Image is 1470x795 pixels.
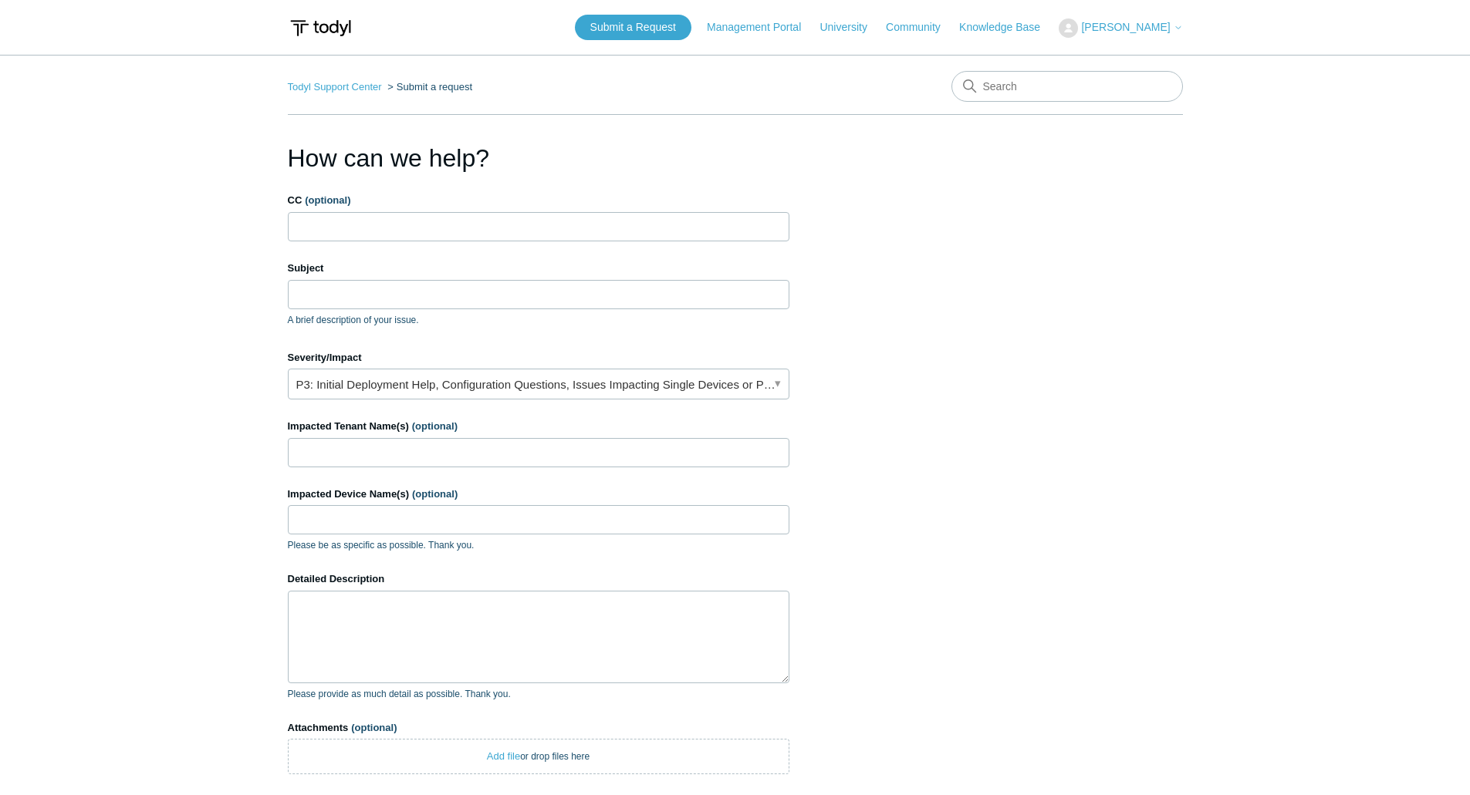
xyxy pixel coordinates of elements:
[288,487,789,502] label: Impacted Device Name(s)
[951,71,1183,102] input: Search
[288,193,789,208] label: CC
[288,720,789,736] label: Attachments
[707,19,816,35] a: Management Portal
[288,261,789,276] label: Subject
[288,538,789,552] p: Please be as specific as possible. Thank you.
[288,140,789,177] h1: How can we help?
[288,81,382,93] a: Todyl Support Center
[288,571,789,587] label: Detailed Description
[288,81,385,93] li: Todyl Support Center
[288,313,789,327] p: A brief description of your issue.
[288,350,789,365] label: Severity/Impact
[575,15,691,40] a: Submit a Request
[412,488,458,500] span: (optional)
[384,81,472,93] li: Submit a request
[819,19,882,35] a: University
[288,687,789,701] p: Please provide as much detail as possible. Thank you.
[1059,19,1182,38] button: [PERSON_NAME]
[1081,21,1170,33] span: [PERSON_NAME]
[288,369,789,399] a: P3: Initial Deployment Help, Configuration Questions, Issues Impacting Single Devices or Past Out...
[288,14,353,42] img: Todyl Support Center Help Center home page
[351,722,397,733] span: (optional)
[288,419,789,434] label: Impacted Tenant Name(s)
[959,19,1056,35] a: Knowledge Base
[305,194,350,206] span: (optional)
[412,420,458,432] span: (optional)
[886,19,956,35] a: Community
